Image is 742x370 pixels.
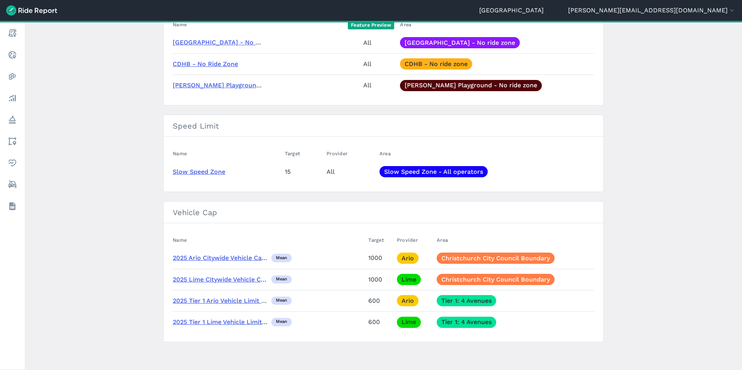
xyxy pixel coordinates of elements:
[479,6,544,15] a: [GEOGRAPHIC_DATA]
[363,37,394,48] div: All
[173,146,282,161] th: Name
[173,81,308,89] a: [PERSON_NAME] Playground - No Ride Zone
[348,21,394,29] span: Feature Preview
[376,146,594,161] th: Area
[363,80,394,91] div: All
[365,290,394,311] td: 600
[365,269,394,290] td: 1000
[323,146,376,161] th: Provider
[434,233,594,248] th: Area
[5,91,19,105] a: Analyze
[5,113,19,127] a: Policy
[397,253,419,264] a: Ario
[5,48,19,62] a: Realtime
[173,254,288,261] a: 2025 Ario Citywide Vehicle Cap (Mean)
[282,161,324,182] td: 15
[163,202,603,223] h3: Vehicle Cap
[271,275,292,284] div: mean
[173,233,365,248] th: Name
[173,297,282,304] a: 2025 Tier 1 Ario Vehicle Limit (Mean)
[397,295,419,306] a: Ario
[437,253,555,264] a: Christchurch City Council Boundary
[365,233,394,248] th: Target
[394,233,434,248] th: Provider
[5,199,19,213] a: Datasets
[365,311,394,333] td: 600
[400,80,542,91] a: [PERSON_NAME] Playground - No ride zone
[173,60,238,68] a: CDHB - No Ride Zone
[380,166,488,177] a: Slow Speed Zone - All operators
[6,5,57,15] img: Ride Report
[437,317,496,328] a: Tier 1: 4 Avenues
[5,178,19,192] a: ModeShift
[363,58,394,70] div: All
[173,276,291,283] a: 2025 Lime Citywide Vehicle Cap (Mean)
[568,6,736,15] button: [PERSON_NAME][EMAIL_ADDRESS][DOMAIN_NAME]
[282,146,324,161] th: Target
[400,37,520,48] a: [GEOGRAPHIC_DATA] - No ride zone
[365,248,394,269] td: 1000
[5,26,19,40] a: Report
[397,317,421,328] a: Lime
[173,168,225,175] a: Slow Speed Zone
[5,70,19,83] a: Heatmaps
[271,318,292,326] div: mean
[271,254,292,262] div: mean
[400,58,472,70] a: CDHB - No ride zone
[437,274,555,285] a: Christchurch City Council Boundary
[5,134,19,148] a: Areas
[5,156,19,170] a: Health
[327,166,373,177] div: All
[437,295,496,306] a: Tier 1: 4 Avenues
[163,115,603,137] h3: Speed Limit
[173,39,286,46] a: [GEOGRAPHIC_DATA] - No Ride Zone
[397,274,421,285] a: Lime
[173,318,284,326] a: 2025 Tier 1 Lime Vehicle Limit (Mean)
[271,297,292,305] div: mean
